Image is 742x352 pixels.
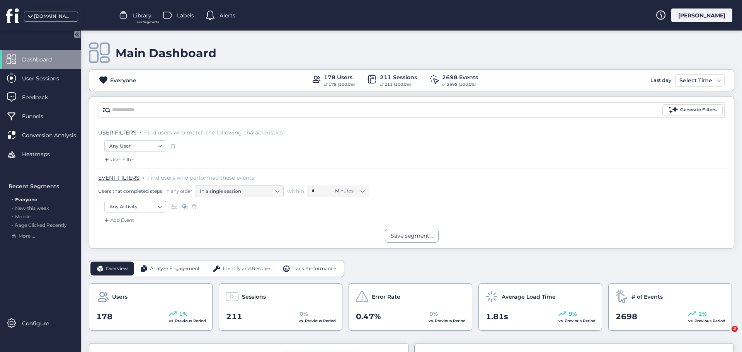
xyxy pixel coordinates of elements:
[179,309,187,318] span: 1%
[143,173,144,180] span: .
[324,82,355,88] div: of 178 (100.0%)
[106,265,128,272] span: Overview
[631,292,663,301] span: # of Events
[324,73,355,82] div: 178 Users
[568,309,577,318] span: 9%
[112,292,128,301] span: Users
[372,292,400,301] span: Error Rate
[616,311,637,323] span: 2698
[200,185,279,197] nz-select-item: In a single session
[242,292,266,301] span: Sessions
[164,188,192,194] span: in any order
[169,318,206,323] span: vs. Previous Period
[110,76,136,85] div: Everyone
[98,188,162,194] span: Users that completed steps
[220,11,235,20] span: Alerts
[380,73,417,82] div: 211 Sessions
[22,112,55,121] span: Funnels
[442,73,478,82] div: 2698 Events
[150,265,200,272] span: Analyze Engagement
[677,76,714,85] div: Select Time
[12,195,13,202] span: .
[98,174,140,181] span: EVENT FILTERS
[15,214,31,219] span: Mobile
[109,140,161,152] nz-select-item: Any User
[140,128,141,135] span: .
[9,182,76,190] div: Recent Segments
[486,311,508,323] span: 1.81s
[96,311,112,323] span: 178
[22,74,71,83] span: User Sessions
[103,216,134,224] div: Add Event
[109,201,161,213] nz-select-item: Any Activity
[356,311,381,323] span: 0.47%
[15,197,37,202] span: Everyone
[335,185,364,197] nz-select-item: Minutes
[662,104,723,116] button: Generate Filters
[137,20,159,25] span: For Segments
[19,233,35,240] span: More ...
[442,82,478,88] div: of 2698 (100.0%)
[144,129,283,136] span: Find users who match the following characteristics
[716,326,734,344] iframe: Intercom live chat
[429,318,466,323] span: vs. Previous Period
[558,318,596,323] span: vs. Previous Period
[391,231,433,240] div: Save segment...
[648,74,673,87] div: Last day
[429,309,438,318] span: 0%
[287,187,304,195] span: within
[223,265,270,272] span: Identify and Resolve
[15,205,49,211] span: New this week
[380,82,417,88] div: of 211 (100.0%)
[292,265,336,272] span: Track Performance
[299,318,336,323] span: vs. Previous Period
[34,13,73,20] div: [DOMAIN_NAME]
[177,11,194,20] span: Labels
[12,212,13,219] span: .
[680,106,716,114] div: Generate Filters
[698,309,707,318] span: 2%
[226,311,242,323] span: 211
[22,131,88,139] span: Conversion Analysis
[300,309,308,318] span: 0%
[15,222,67,228] span: Rage Clicked Recently
[22,319,61,328] span: Configure
[688,318,725,323] span: vs. Previous Period
[103,156,134,163] div: User Filter
[22,55,63,64] span: Dashboard
[671,9,732,22] div: [PERSON_NAME]
[98,129,136,136] span: USER FILTERS
[116,46,216,60] div: Main Dashboard
[502,292,556,301] span: Average Load Time
[12,221,13,228] span: .
[147,174,254,181] span: Find users who performed these events
[22,150,61,158] span: Heatmaps
[12,204,13,211] span: .
[732,326,738,332] span: 2
[22,93,60,102] span: Feedback
[133,11,151,20] span: Library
